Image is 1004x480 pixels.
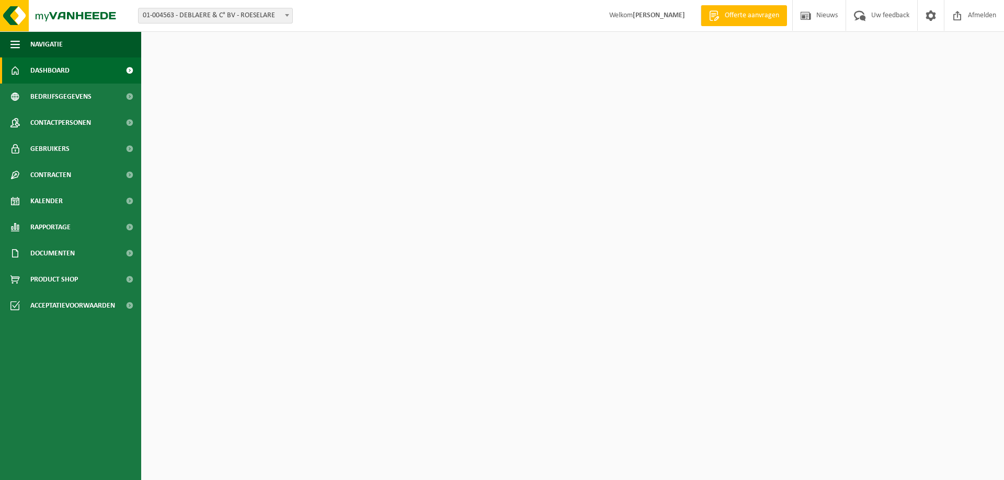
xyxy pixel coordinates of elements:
span: Rapportage [30,214,71,240]
span: Acceptatievoorwaarden [30,292,115,319]
span: 01-004563 - DEBLAERE & C° BV - ROESELARE [138,8,293,24]
span: Contracten [30,162,71,188]
span: Gebruikers [30,136,70,162]
span: Offerte aanvragen [722,10,782,21]
span: Navigatie [30,31,63,57]
span: Product Shop [30,266,78,292]
a: Offerte aanvragen [701,5,787,26]
span: Dashboard [30,57,70,84]
span: 01-004563 - DEBLAERE & C° BV - ROESELARE [139,8,292,23]
span: Kalender [30,188,63,214]
span: Contactpersonen [30,110,91,136]
span: Bedrijfsgegevens [30,84,92,110]
strong: [PERSON_NAME] [633,11,685,19]
span: Documenten [30,240,75,266]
